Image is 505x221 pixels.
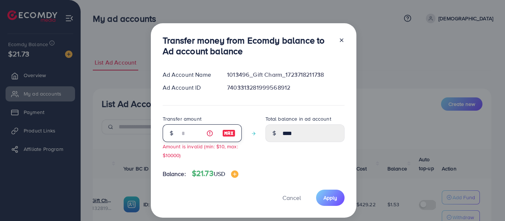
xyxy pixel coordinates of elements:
span: Cancel [282,194,301,202]
div: 1013496_Gift Charm_1723718211738 [221,70,350,79]
label: Total balance in ad account [265,115,331,122]
img: image [222,129,235,138]
h4: $21.73 [192,169,238,178]
div: Ad Account Name [157,70,221,79]
span: Apply [323,194,337,201]
button: Apply [316,190,345,206]
img: image [231,170,238,178]
span: Balance: [163,170,186,178]
h3: Transfer money from Ecomdy balance to Ad account balance [163,35,333,56]
div: Ad Account ID [157,83,221,92]
div: 7403313281999568912 [221,83,350,92]
small: Amount is invalid (min: $10, max: $10000) [163,143,238,158]
iframe: Chat [474,188,499,215]
label: Transfer amount [163,115,201,122]
span: USD [214,170,225,178]
button: Cancel [273,190,310,206]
